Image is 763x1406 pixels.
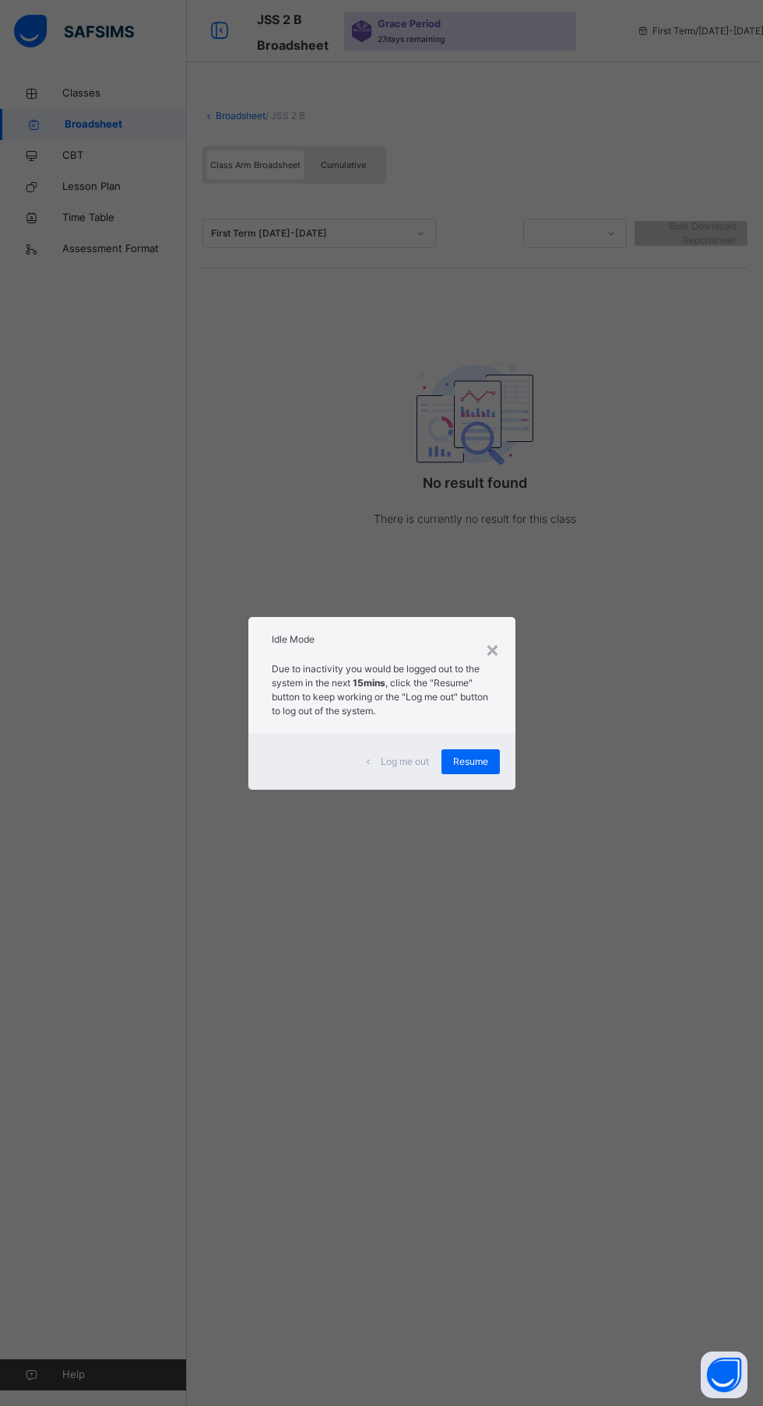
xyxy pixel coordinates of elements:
[453,755,488,769] span: Resume
[272,662,492,718] p: Due to inactivity you would be logged out to the system in the next , click the "Resume" button t...
[485,633,500,665] div: ×
[353,677,385,689] strong: 15mins
[381,755,429,769] span: Log me out
[272,633,492,647] h2: Idle Mode
[701,1352,747,1398] button: Open asap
